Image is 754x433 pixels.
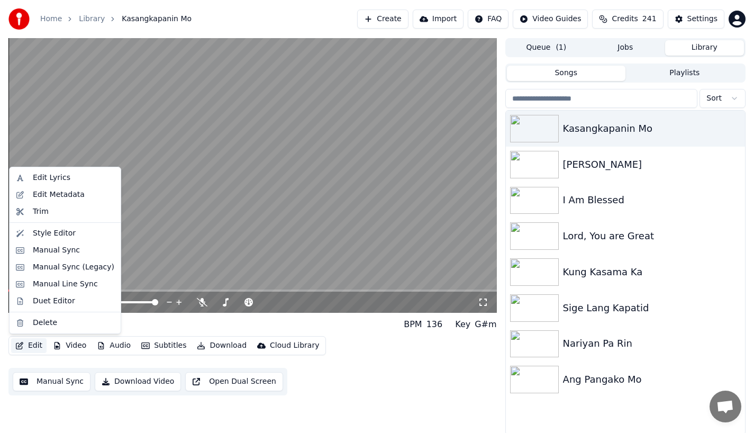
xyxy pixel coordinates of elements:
[404,318,422,331] div: BPM
[33,262,114,273] div: Manual Sync (Legacy)
[687,14,717,24] div: Settings
[625,66,744,81] button: Playlists
[270,340,319,351] div: Cloud Library
[13,372,90,391] button: Manual Sync
[586,40,665,56] button: Jobs
[357,10,408,29] button: Create
[40,14,62,24] a: Home
[8,8,30,30] img: youka
[710,391,741,422] div: Open chat
[93,338,135,353] button: Audio
[33,190,85,200] div: Edit Metadata
[33,173,70,183] div: Edit Lyrics
[513,10,588,29] button: Video Guides
[193,338,251,353] button: Download
[563,193,741,208] div: I Am Blessed
[556,42,566,53] span: ( 1 )
[8,317,108,332] div: Kasangkapanin Mo
[95,372,181,391] button: Download Video
[79,14,105,24] a: Library
[563,301,741,315] div: Sige Lang Kapatid
[563,229,741,243] div: Lord, You are Great
[122,14,192,24] span: Kasangkapanin Mo
[33,279,98,290] div: Manual Line Sync
[706,93,722,104] span: Sort
[642,14,657,24] span: 241
[475,318,496,331] div: G#m
[11,338,47,353] button: Edit
[592,10,663,29] button: Credits241
[49,338,90,353] button: Video
[563,265,741,279] div: Kung Kasama Ka
[185,372,283,391] button: Open Dual Screen
[33,245,80,256] div: Manual Sync
[563,121,741,136] div: Kasangkapanin Mo
[563,336,741,351] div: Nariyan Pa Rin
[612,14,638,24] span: Credits
[507,66,625,81] button: Songs
[40,14,192,24] nav: breadcrumb
[563,372,741,387] div: Ang Pangako Mo
[665,40,744,56] button: Library
[563,157,741,172] div: [PERSON_NAME]
[33,206,49,217] div: Trim
[468,10,508,29] button: FAQ
[137,338,190,353] button: Subtitles
[455,318,470,331] div: Key
[668,10,724,29] button: Settings
[413,10,464,29] button: Import
[33,228,76,239] div: Style Editor
[426,318,443,331] div: 136
[507,40,586,56] button: Queue
[33,296,75,306] div: Duet Editor
[33,318,57,328] div: Delete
